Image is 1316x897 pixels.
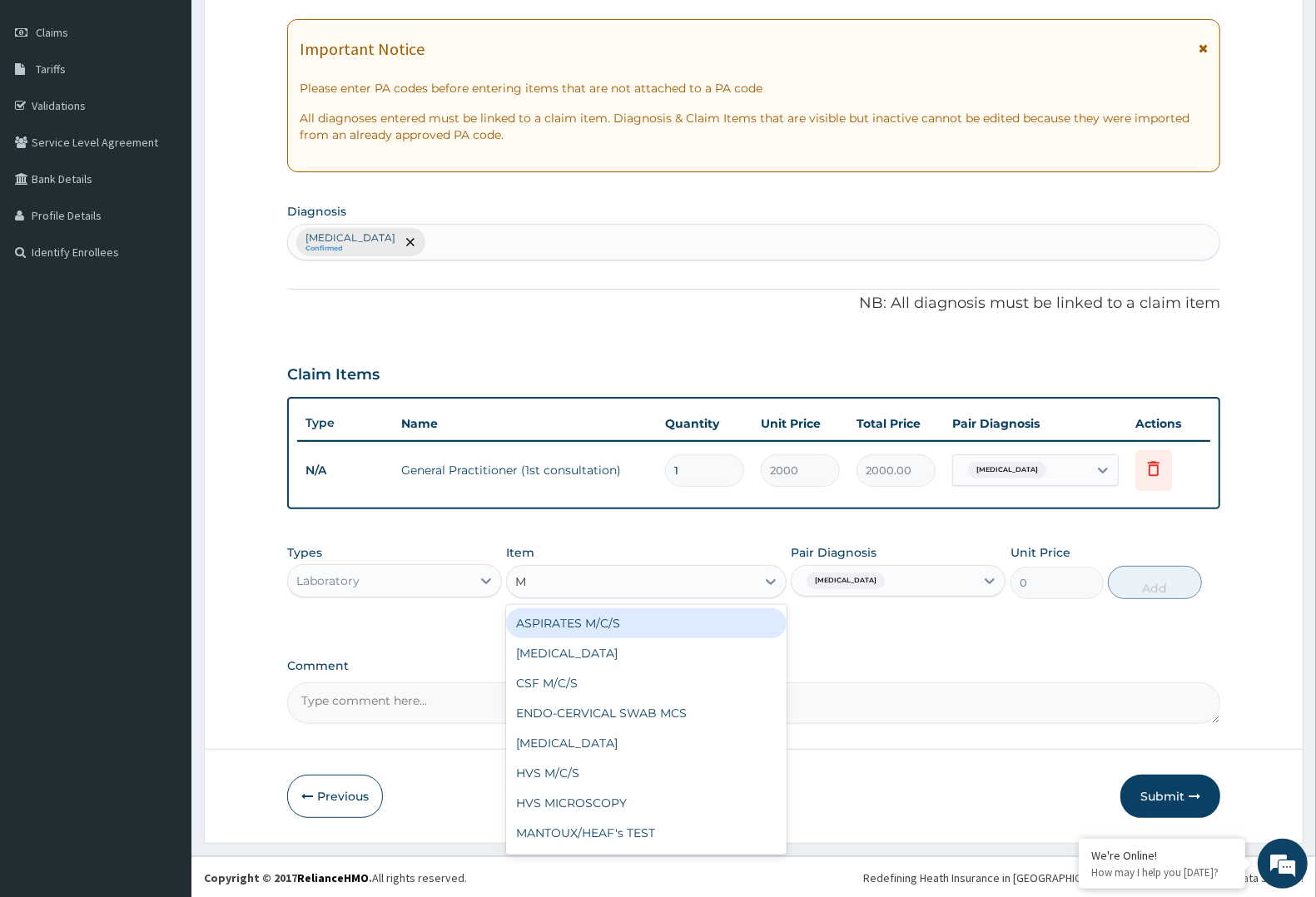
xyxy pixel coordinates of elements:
span: We're online! [97,210,230,378]
img: d_794563401_company_1708531726252_794563401 [31,83,67,125]
button: Add [1108,566,1201,599]
div: [MEDICAL_DATA] [506,638,786,668]
th: Quantity [657,407,752,440]
td: N/A [297,455,393,486]
div: ENDO-CERVICAL SWAB MCS [506,698,786,728]
button: Previous [287,775,383,818]
label: Item [506,544,534,561]
div: Redefining Heath Insurance in [GEOGRAPHIC_DATA] using Telemedicine and Data Science! [863,870,1304,886]
div: Laboratory [296,572,360,589]
span: [MEDICAL_DATA] [968,462,1046,478]
button: Submit [1120,775,1220,818]
p: [MEDICAL_DATA] [305,231,395,245]
div: [MEDICAL_DATA] [506,728,786,758]
th: Type [297,408,393,439]
h1: Important Notice [300,40,425,58]
p: NB: All diagnosis must be linked to a claim item [287,293,1220,315]
th: Pair Diagnosis [944,407,1127,440]
label: Comment [287,659,1220,673]
label: Types [287,546,322,560]
p: Please enter PA codes before entering items that are not attached to a PA code [300,80,1208,97]
label: Pair Diagnosis [791,544,877,561]
span: [MEDICAL_DATA] [807,572,885,589]
small: Confirmed [305,245,395,253]
h3: Claim Items [287,366,380,384]
label: Diagnosis [287,203,346,220]
p: All diagnoses entered must be linked to a claim item. Diagnosis & Claim Items that are visible bu... [300,110,1208,143]
div: We're Online! [1091,848,1233,863]
th: Name [393,407,657,440]
span: Tariffs [36,62,66,77]
td: General Practitioner (1st consultation) [393,453,657,487]
span: Claims [36,25,68,40]
label: Unit Price [1011,544,1070,561]
div: ASPIRATES M/C/S [506,608,786,638]
p: How may I help you today? [1091,865,1233,880]
div: HVS MICROSCOPY [506,788,786,818]
div: MANTOUX/HEAF's TEST [506,818,786,848]
th: Unit Price [752,407,848,440]
div: Minimize live chat window [273,8,313,48]
div: Chat with us now [87,93,280,115]
a: RelianceHMO [297,870,369,885]
div: HVS M/C/S [506,758,786,788]
div: CSF M/C/S [506,668,786,698]
textarea: Type your message and hit 'Enter' [8,454,317,513]
strong: Copyright © 2017 . [204,870,372,885]
div: MCHC [506,848,786,878]
span: remove selection option [403,235,418,250]
th: Total Price [848,407,944,440]
th: Actions [1127,407,1210,440]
